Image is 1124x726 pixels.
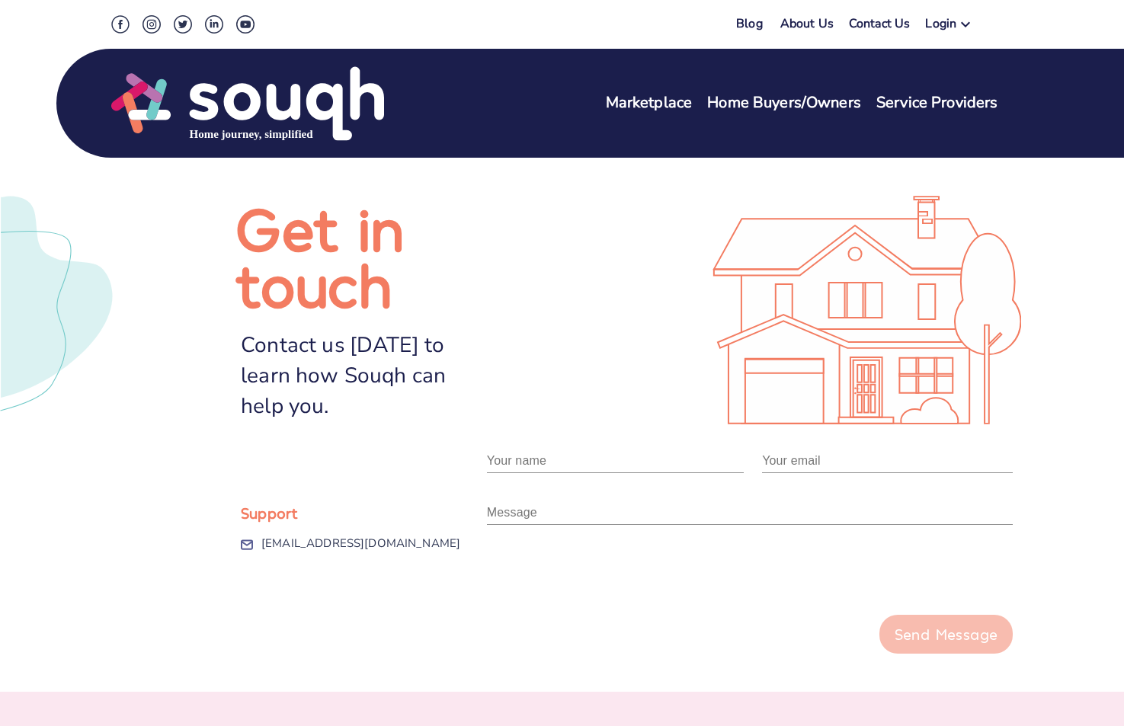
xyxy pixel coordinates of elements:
[143,15,161,34] img: Instagram Social Icon
[236,15,255,34] img: Youtube Social Icon
[261,528,460,558] a: [EMAIL_ADDRESS][DOMAIN_NAME]
[849,15,911,37] a: Contact Us
[205,15,223,34] img: LinkedIn Social Icon
[707,92,861,114] a: Home Buyers/Owners
[606,92,693,114] a: Marketplace
[235,199,487,312] h1: Get in touch
[713,196,1021,424] img: Illustration svg
[111,15,130,34] img: Facebook Social Icon
[736,15,763,32] a: Blog
[487,540,719,600] iframe: reCAPTCHA
[925,15,956,37] div: Login
[780,15,834,37] a: About Us
[111,65,384,142] img: Souqh Logo
[241,532,253,558] img: Email Icon
[241,497,487,528] div: Support
[762,449,1013,473] input: Plase provide valid email address. e.g. foo@example.com
[876,92,998,114] a: Service Providers
[174,15,192,34] img: Twitter Social Icon
[241,330,487,421] div: Contact us [DATE] to learn how Souqh can help you.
